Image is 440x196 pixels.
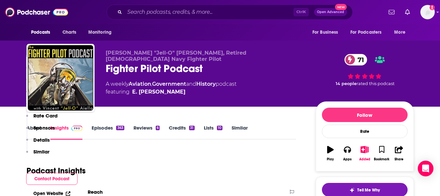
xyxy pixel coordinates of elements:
div: 363 [116,126,124,130]
button: open menu [26,26,59,39]
a: Credits31 [169,125,194,140]
a: E. Vincent Aiello [132,88,185,96]
span: 14 people [336,81,357,86]
span: New [335,4,347,10]
span: Open Advanced [317,10,344,14]
div: Play [327,157,334,161]
div: Share [395,157,403,161]
span: Ctrl K [293,8,309,16]
div: Search podcasts, credits, & more... [107,5,353,20]
div: 10 [217,126,222,130]
svg: Add a profile image [430,5,435,10]
span: Charts [62,28,77,37]
a: Aviation [129,81,151,87]
a: Show notifications dropdown [386,7,397,18]
button: Details [26,137,50,149]
a: History [196,81,216,87]
span: featuring [106,88,237,96]
span: [PERSON_NAME] "Jell-O" [PERSON_NAME], Retired [DEMOGRAPHIC_DATA] Navy Fighter Pilot [106,50,246,62]
div: 71 14 peoplerated this podcast [316,50,414,90]
h2: Reach [88,189,103,195]
button: Bookmark [373,142,390,165]
button: Share [390,142,407,165]
button: Similar [26,149,49,161]
span: and [186,81,196,87]
button: open menu [84,26,120,39]
div: 31 [189,126,194,130]
button: Follow [322,108,408,122]
div: Rate [322,125,408,138]
button: Sponsors [26,125,55,137]
button: Open AdvancedNew [314,8,347,16]
img: tell me why sparkle [349,187,355,193]
span: Monitoring [88,28,112,37]
span: More [394,28,405,37]
img: Podchaser - Follow, Share and Rate Podcasts [5,6,68,18]
span: Logged in as saraatspark [420,5,435,19]
p: Details [33,137,50,143]
a: Reviews6 [133,125,160,140]
a: Lists10 [204,125,222,140]
div: 6 [156,126,160,130]
span: For Business [312,28,338,37]
button: Contact Podcast [26,173,78,185]
a: Episodes363 [92,125,124,140]
span: 71 [351,54,367,65]
div: Open Intercom Messenger [418,161,433,176]
span: rated this podcast [357,81,395,86]
button: Apps [339,142,356,165]
span: For Podcasters [350,28,382,37]
input: Search podcasts, credits, & more... [125,7,293,17]
button: Show profile menu [420,5,435,19]
button: Added [356,142,373,165]
span: , [151,81,152,87]
button: open menu [346,26,391,39]
p: Sponsors [33,125,55,131]
button: open menu [308,26,346,39]
a: Similar [232,125,248,140]
a: Charts [58,26,80,39]
div: Added [359,157,370,161]
a: 71 [344,54,367,65]
span: Tell Me Why [357,187,380,193]
div: A weekly podcast [106,80,237,96]
span: Podcasts [31,28,50,37]
a: Show notifications dropdown [402,7,413,18]
img: Fighter Pilot Podcast [28,45,93,111]
a: Government [152,81,186,87]
img: User Profile [420,5,435,19]
div: Bookmark [374,157,389,161]
div: Apps [343,157,352,161]
button: Play [322,142,339,165]
button: open menu [390,26,414,39]
p: Similar [33,149,49,155]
